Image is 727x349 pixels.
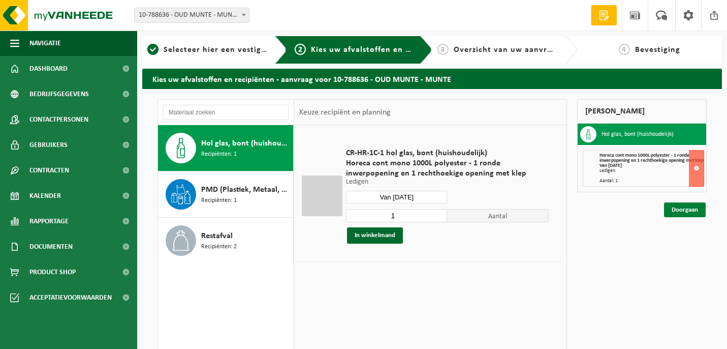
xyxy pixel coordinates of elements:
span: Kalender [29,183,61,209]
span: 3 [437,44,449,55]
span: 10-788636 - OUD MUNTE - MUNTE [135,8,249,22]
span: Rapportage [29,209,69,234]
span: Recipiënten: 2 [201,242,237,252]
span: 4 [619,44,630,55]
input: Materiaal zoeken [163,105,289,120]
span: 10-788636 - OUD MUNTE - MUNTE [134,8,249,23]
h3: Hol glas, bont (huishoudelijk) [602,126,674,142]
div: Ledigen [599,168,704,173]
span: Contracten [29,158,69,183]
button: Restafval Recipiënten: 2 [158,218,294,264]
span: PMD (Plastiek, Metaal, Drankkartons) (bedrijven) [201,184,291,196]
div: Keuze recipiënt en planning [294,100,396,125]
input: Selecteer datum [346,191,447,203]
div: Aantal: 1 [599,179,704,184]
span: CR-HR-1C-1 hol glas, bont (huishoudelijk) [346,148,548,158]
span: Restafval [201,230,233,242]
span: Horeca cont mono 1000L polyester - 1 ronde inwerpopening en 1 rechthoekige opening met klep [599,153,704,163]
span: Acceptatievoorwaarden [29,285,112,310]
button: In winkelmand [347,227,403,244]
span: Selecteer hier een vestiging [164,46,273,54]
span: Hol glas, bont (huishoudelijk) [201,137,291,150]
span: Overzicht van uw aanvraag [454,46,561,54]
span: Aantal [447,209,548,222]
span: Bevestiging [635,46,680,54]
span: Navigatie [29,31,61,56]
button: Hol glas, bont (huishoudelijk) Recipiënten: 1 [158,125,294,171]
h2: Kies uw afvalstoffen en recipiënten - aanvraag voor 10-788636 - OUD MUNTE - MUNTE [142,69,722,89]
a: Doorgaan [664,202,706,217]
div: [PERSON_NAME] [577,99,707,124]
span: Bedrijfsgegevens [29,81,89,107]
span: 1 [147,44,159,55]
span: 2 [295,44,306,55]
span: Kies uw afvalstoffen en recipiënten [311,46,451,54]
span: Recipiënten: 1 [201,150,237,159]
span: Product Shop [29,259,76,285]
strong: Van [DATE] [599,163,622,168]
span: Recipiënten: 1 [201,196,237,206]
span: Horeca cont mono 1000L polyester - 1 ronde inwerpopening en 1 rechthoekige opening met klep [346,158,548,179]
span: Dashboard [29,56,68,81]
span: Documenten [29,234,73,259]
a: 1Selecteer hier een vestiging [147,44,267,56]
span: Gebruikers [29,132,68,158]
p: Ledigen [346,179,548,186]
button: PMD (Plastiek, Metaal, Drankkartons) (bedrijven) Recipiënten: 1 [158,171,294,218]
span: Contactpersonen [29,107,88,132]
